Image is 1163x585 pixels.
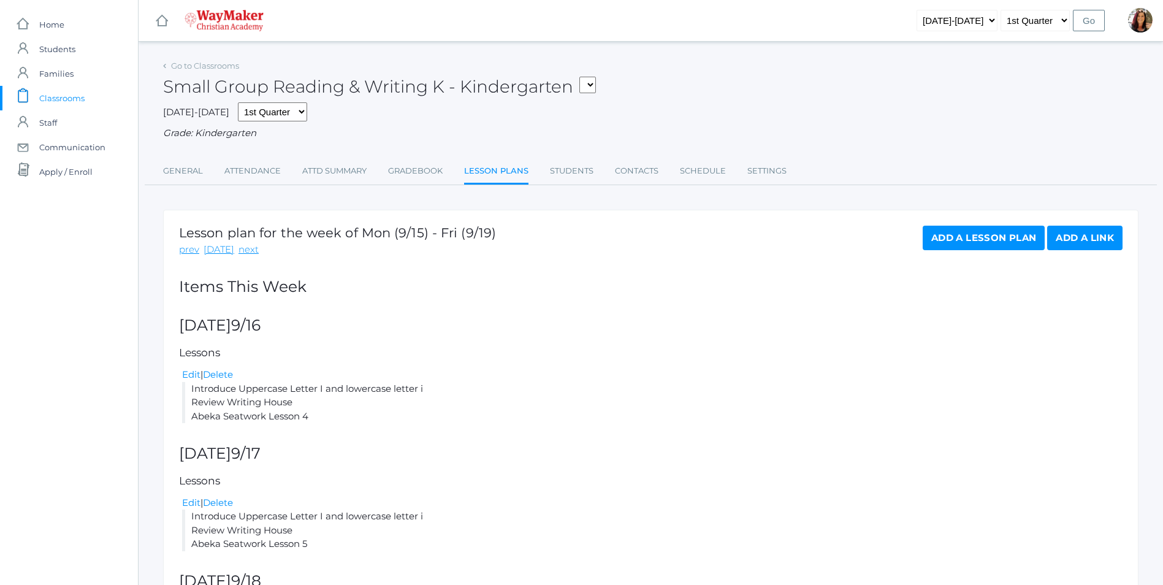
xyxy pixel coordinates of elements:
[179,278,1123,296] h2: Items This Week
[224,159,281,183] a: Attendance
[388,159,443,183] a: Gradebook
[185,10,264,31] img: waymaker-logo-stack-white-1602f2b1af18da31a5905e9982d058868370996dac5278e84edea6dabf9a3315.png
[550,159,593,183] a: Students
[179,226,496,240] h1: Lesson plan for the week of Mon (9/15) - Fri (9/19)
[179,347,1123,359] h5: Lessons
[39,12,64,37] span: Home
[163,159,203,183] a: General
[231,444,261,462] span: 9/17
[163,77,596,96] h2: Small Group Reading & Writing K - Kindergarten
[1128,8,1153,32] div: Gina Pecor
[238,243,259,257] a: next
[39,110,57,135] span: Staff
[204,243,234,257] a: [DATE]
[163,106,229,118] span: [DATE]-[DATE]
[1073,10,1105,31] input: Go
[163,126,1138,140] div: Grade: Kindergarten
[231,316,261,334] span: 9/16
[464,159,528,185] a: Lesson Plans
[39,86,85,110] span: Classrooms
[39,37,75,61] span: Students
[182,369,200,380] a: Edit
[615,159,658,183] a: Contacts
[203,369,233,380] a: Delete
[182,497,200,508] a: Edit
[203,497,233,508] a: Delete
[179,475,1123,487] h5: Lessons
[179,317,1123,334] h2: [DATE]
[182,496,1123,510] div: |
[182,382,1123,424] li: Introduce Uppercase Letter I and lowercase letter i Review Writing House Abeka Seatwork Lesson 4
[39,159,93,184] span: Apply / Enroll
[182,510,1123,551] li: Introduce Uppercase Letter I and lowercase letter i Review Writing House Abeka Seatwork Lesson 5
[302,159,367,183] a: Attd Summary
[182,368,1123,382] div: |
[179,445,1123,462] h2: [DATE]
[923,226,1045,250] a: Add a Lesson Plan
[179,243,199,257] a: prev
[39,61,74,86] span: Families
[1047,226,1123,250] a: Add a Link
[747,159,787,183] a: Settings
[171,61,239,71] a: Go to Classrooms
[39,135,105,159] span: Communication
[680,159,726,183] a: Schedule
